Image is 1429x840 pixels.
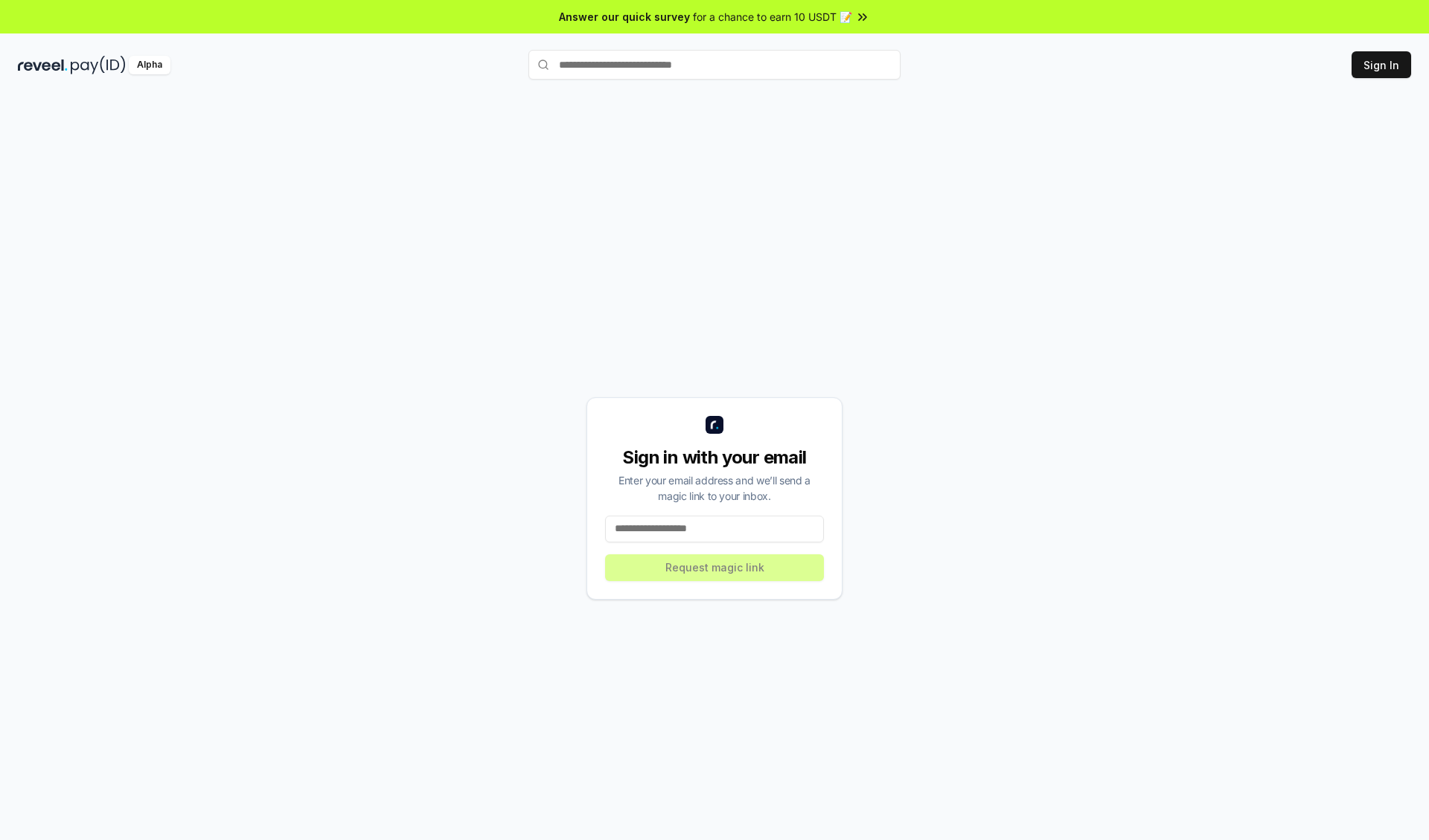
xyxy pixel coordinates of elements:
img: pay_id [71,56,126,74]
img: reveel_dark [18,56,68,74]
div: Enter your email address and we’ll send a magic link to your inbox. [605,472,824,504]
div: Sign in with your email [605,446,824,469]
button: Sign In [1352,51,1411,78]
img: logo_small [706,416,723,434]
span: for a chance to earn 10 USDT 📝 [693,9,852,25]
span: Answer our quick survey [559,9,690,25]
div: Alpha [129,56,170,74]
